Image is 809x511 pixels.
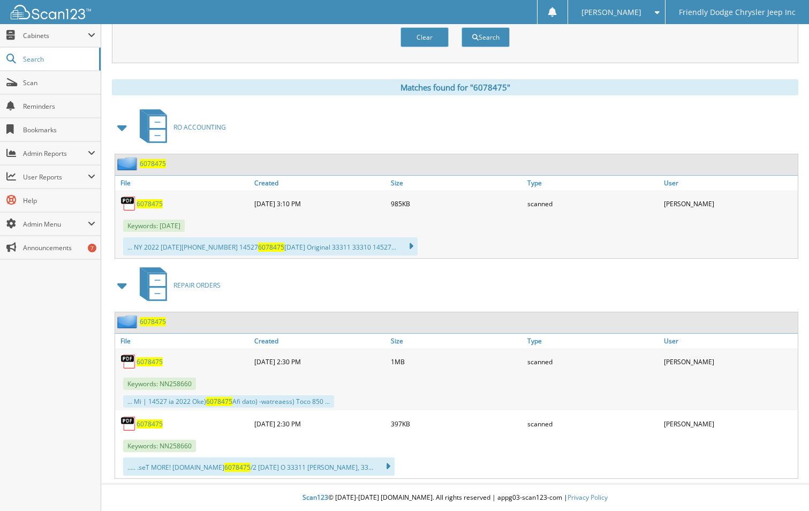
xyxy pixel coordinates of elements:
div: [PERSON_NAME] [661,413,798,434]
div: Matches found for "6078475" [112,79,798,95]
div: 7 [88,244,96,252]
div: © [DATE]-[DATE] [DOMAIN_NAME]. All rights reserved | appg03-scan123-com | [101,485,809,511]
span: User Reports [23,172,88,182]
a: RO ACCOUNTING [133,106,226,148]
span: 6078475 [258,243,284,252]
a: User [661,176,798,190]
span: Friendly Dodge Chrysler Jeep Inc [679,9,796,16]
span: Admin Menu [23,220,88,229]
a: 6078475 [137,419,163,429]
a: User [661,334,798,348]
span: Keywords: NN258660 [123,440,196,452]
span: REPAIR ORDERS [173,281,221,290]
a: File [115,334,252,348]
img: folder2.png [117,157,140,170]
span: 6078475 [206,397,232,406]
a: REPAIR ORDERS [133,264,221,306]
div: [DATE] 2:30 PM [252,351,388,372]
span: Admin Reports [23,149,88,158]
span: Scan [23,78,95,87]
button: Clear [400,27,449,47]
a: Created [252,334,388,348]
a: 6078475 [137,357,163,366]
span: Help [23,196,95,205]
div: ... Mi | 14527 ia 2022 Oke) Afi dato) -watreaess) Toco 850 ... [123,395,334,408]
span: Cabinets [23,31,88,40]
div: [DATE] 2:30 PM [252,413,388,434]
a: Size [388,334,525,348]
span: Keywords: NN258660 [123,378,196,390]
div: 1MB [388,351,525,372]
div: 985KB [388,193,525,214]
div: ... NY 2022 [DATE][PHONE_NUMBER] 14527 [DATE] Original 33311 33310 14527... [123,237,418,255]
span: Announcements [23,243,95,252]
div: scanned [525,193,661,214]
a: Type [525,176,661,190]
button: Search [462,27,510,47]
a: Type [525,334,661,348]
span: 6078475 [224,463,251,472]
a: Privacy Policy [568,493,608,502]
div: [PERSON_NAME] [661,193,798,214]
a: 6078475 [137,199,163,208]
img: PDF.png [120,196,137,212]
span: Search [23,55,94,64]
img: folder2.png [117,315,140,328]
span: Reminders [23,102,95,111]
a: Created [252,176,388,190]
a: 6078475 [140,159,166,168]
div: [PERSON_NAME] [661,351,798,372]
span: Keywords: [DATE] [123,220,185,232]
span: [PERSON_NAME] [581,9,641,16]
div: scanned [525,351,661,372]
img: PDF.png [120,354,137,370]
span: Scan123 [303,493,328,502]
a: 6078475 [140,317,166,326]
div: [DATE] 3:10 PM [252,193,388,214]
img: scan123-logo-white.svg [11,5,91,19]
a: File [115,176,252,190]
img: PDF.png [120,416,137,432]
span: RO ACCOUNTING [173,123,226,132]
iframe: Chat Widget [755,460,809,511]
div: 397KB [388,413,525,434]
div: scanned [525,413,661,434]
div: ..... .seT MORE! [DOMAIN_NAME] /2 [DATE] O 33311 [PERSON_NAME], 33... [123,457,395,476]
a: Size [388,176,525,190]
span: Bookmarks [23,125,95,134]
